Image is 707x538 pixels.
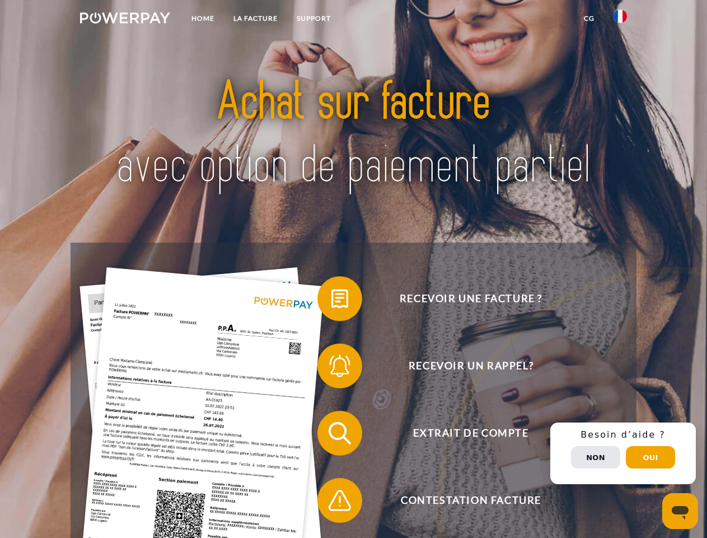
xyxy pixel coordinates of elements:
a: Support [287,8,340,29]
button: Recevoir une facture ? [317,276,608,321]
iframe: Bouton de lancement de la fenêtre de messagerie [662,493,698,529]
span: Recevoir un rappel? [334,344,608,388]
button: Oui [626,446,675,469]
div: Schnellhilfe [550,423,696,484]
a: Home [182,8,224,29]
button: Contestation Facture [317,478,608,523]
img: logo-powerpay-white.svg [80,12,170,24]
img: fr [614,10,627,23]
img: qb_bell.svg [326,352,354,380]
img: qb_warning.svg [326,486,354,514]
button: Recevoir un rappel? [317,344,608,388]
span: Recevoir une facture ? [334,276,608,321]
span: Extrait de compte [334,411,608,456]
a: CG [574,8,604,29]
span: Contestation Facture [334,478,608,523]
button: Extrait de compte [317,411,608,456]
img: qb_search.svg [326,419,354,447]
a: LA FACTURE [224,8,287,29]
img: qb_bill.svg [326,285,354,313]
img: title-powerpay_fr.svg [107,54,600,215]
h3: Besoin d’aide ? [557,429,689,440]
button: Non [571,446,620,469]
